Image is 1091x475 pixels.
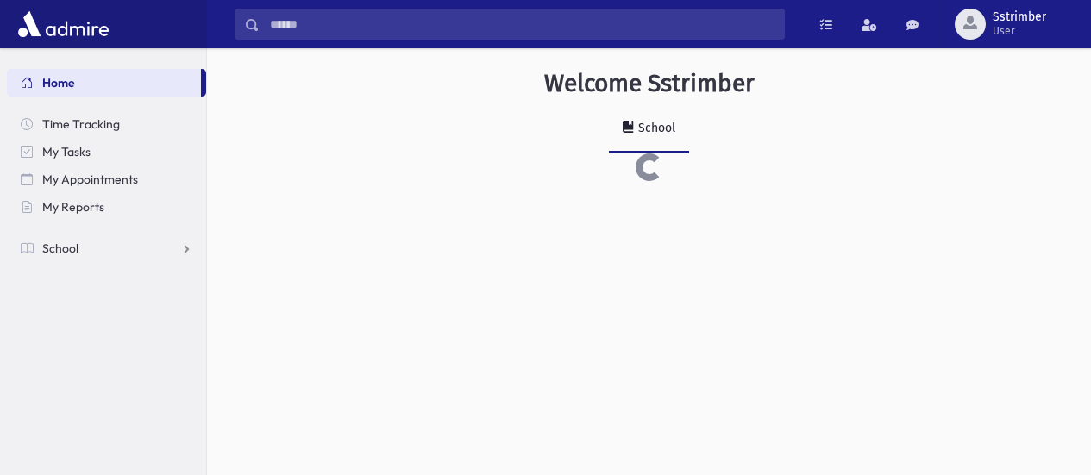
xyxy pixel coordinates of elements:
[993,24,1046,38] span: User
[42,116,120,132] span: Time Tracking
[7,166,206,193] a: My Appointments
[260,9,784,40] input: Search
[42,241,78,256] span: School
[14,7,113,41] img: AdmirePro
[7,193,206,221] a: My Reports
[7,234,206,262] a: School
[635,121,675,135] div: School
[7,110,206,138] a: Time Tracking
[609,105,689,153] a: School
[993,10,1046,24] span: Sstrimber
[7,138,206,166] a: My Tasks
[42,75,75,91] span: Home
[42,172,138,187] span: My Appointments
[42,144,91,159] span: My Tasks
[7,69,201,97] a: Home
[544,69,755,98] h3: Welcome Sstrimber
[42,199,104,215] span: My Reports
